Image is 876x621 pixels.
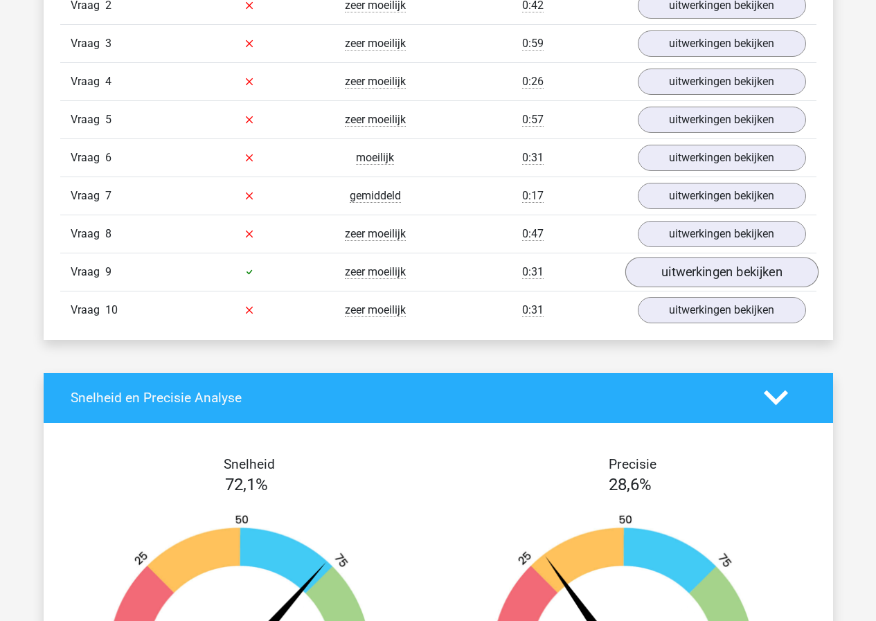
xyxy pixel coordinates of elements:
[345,265,406,279] span: zeer moeilijk
[71,226,105,242] span: Vraag
[345,227,406,241] span: zeer moeilijk
[71,73,105,90] span: Vraag
[356,151,394,165] span: moeilijk
[350,189,401,203] span: gemiddeld
[105,265,111,278] span: 9
[105,227,111,240] span: 8
[71,302,105,318] span: Vraag
[105,189,111,202] span: 7
[345,113,406,127] span: zeer moeilijk
[105,37,111,50] span: 3
[522,227,544,241] span: 0:47
[71,111,105,128] span: Vraag
[522,189,544,203] span: 0:17
[105,75,111,88] span: 4
[71,188,105,204] span: Vraag
[71,264,105,280] span: Vraag
[71,35,105,52] span: Vraag
[105,303,118,316] span: 10
[105,113,111,126] span: 5
[105,151,111,164] span: 6
[522,75,544,89] span: 0:26
[609,475,652,494] span: 28,6%
[638,145,806,171] a: uitwerkingen bekijken
[71,456,428,472] h4: Snelheid
[522,151,544,165] span: 0:31
[522,37,544,51] span: 0:59
[71,150,105,166] span: Vraag
[345,303,406,317] span: zeer moeilijk
[638,297,806,323] a: uitwerkingen bekijken
[71,390,743,406] h4: Snelheid en Precisie Analyse
[638,183,806,209] a: uitwerkingen bekijken
[638,107,806,133] a: uitwerkingen bekijken
[638,69,806,95] a: uitwerkingen bekijken
[522,113,544,127] span: 0:57
[638,30,806,57] a: uitwerkingen bekijken
[638,221,806,247] a: uitwerkingen bekijken
[454,456,812,472] h4: Precisie
[225,475,268,494] span: 72,1%
[625,257,818,287] a: uitwerkingen bekijken
[522,303,544,317] span: 0:31
[345,37,406,51] span: zeer moeilijk
[345,75,406,89] span: zeer moeilijk
[522,265,544,279] span: 0:31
